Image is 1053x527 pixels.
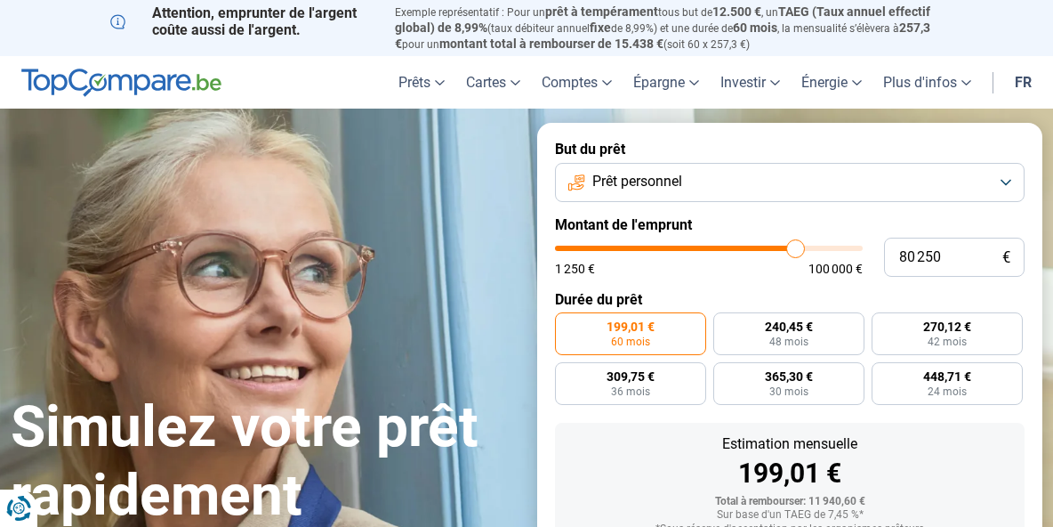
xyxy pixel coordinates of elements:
img: TopCompare [21,69,221,97]
label: But du prêt [555,141,1025,158]
span: prêt à tempérament [545,4,658,19]
span: 309,75 € [607,370,655,383]
span: 30 mois [769,386,808,397]
a: Énergie [791,56,872,109]
span: 257,3 € [395,20,930,51]
span: Prêt personnel [592,172,682,191]
span: fixe [590,20,611,35]
span: 100 000 € [808,263,863,275]
div: Sur base d'un TAEG de 7,45 %* [569,509,1010,522]
a: Investir [710,56,791,109]
a: fr [1004,56,1042,109]
p: Attention, emprunter de l'argent coûte aussi de l'argent. [110,4,374,38]
span: 36 mois [611,386,650,397]
label: Montant de l'emprunt [555,216,1025,233]
a: Comptes [531,56,623,109]
div: Estimation mensuelle [569,437,1010,451]
label: Durée du prêt [555,291,1025,308]
span: montant total à rembourser de 15.438 € [439,36,663,51]
a: Plus d'infos [872,56,982,109]
a: Prêts [388,56,455,109]
span: 270,12 € [923,320,971,333]
span: 1 250 € [555,263,595,275]
span: 365,30 € [765,370,813,383]
span: 24 mois [928,386,967,397]
span: 448,71 € [923,370,971,383]
button: Prêt personnel [555,163,1025,202]
a: Cartes [455,56,531,109]
span: 60 mois [611,336,650,347]
span: 42 mois [928,336,967,347]
span: TAEG (Taux annuel effectif global) de 8,99% [395,4,930,35]
span: € [1002,250,1010,265]
span: 199,01 € [607,320,655,333]
span: 12.500 € [712,4,761,19]
span: 60 mois [733,20,777,35]
div: 199,01 € [569,460,1010,487]
span: 240,45 € [765,320,813,333]
span: 48 mois [769,336,808,347]
p: Exemple représentatif : Pour un tous but de , un (taux débiteur annuel de 8,99%) et une durée de ... [395,4,943,52]
a: Épargne [623,56,710,109]
div: Total à rembourser: 11 940,60 € [569,496,1010,508]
